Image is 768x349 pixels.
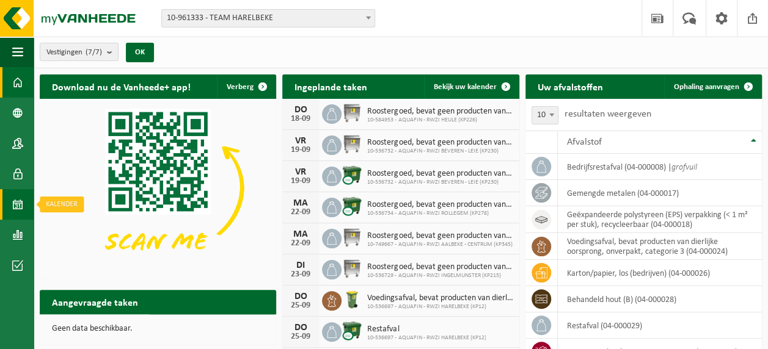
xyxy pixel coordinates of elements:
[126,43,154,62] button: OK
[288,292,313,301] div: DO
[558,312,762,339] td: restafval (04-000029)
[532,107,558,124] span: 10
[367,179,513,186] span: 10-536732 - AQUAFIN - RWZI BEVEREN - LEIE (KP230)
[40,99,276,276] img: Download de VHEPlus App
[367,200,513,210] span: Roostergoed, bevat geen producten van dierlijke oorsprong
[288,333,313,341] div: 25-09
[288,229,313,239] div: MA
[367,272,513,279] span: 10-536729 - AQUAFIN - RWZI INGELMUNSTER (KP215)
[342,320,362,341] img: WB-1100-CU
[288,323,313,333] div: DO
[367,107,513,117] span: Roostergoed, bevat geen producten van dierlijke oorsprong
[367,334,486,342] span: 10-536697 - AQUAFIN - RWZI HARELBEKE (KP12)
[342,289,362,310] img: WB-0140-HPE-GN-50
[40,43,119,61] button: Vestigingen(7/7)
[342,196,362,217] img: WB-1100-CU
[558,233,762,260] td: voedingsafval, bevat producten van dierlijke oorsprong, onverpakt, categorie 3 (04-000024)
[367,148,513,155] span: 10-536732 - AQUAFIN - RWZI BEVEREN - LEIE (KP230)
[288,105,313,115] div: DO
[227,83,254,91] span: Verberg
[162,10,375,27] span: 10-961333 - TEAM HARELBEKE
[367,241,513,248] span: 10-749667 - AQUAFIN - RWZI AALBEKE - CENTRUM (KP345)
[52,325,264,333] p: Geen data beschikbaar.
[367,138,513,148] span: Roostergoed, bevat geen producten van dierlijke oorsprong
[161,9,375,27] span: 10-961333 - TEAM HARELBEKE
[525,74,615,98] h2: Uw afvalstoffen
[288,208,313,217] div: 22-09
[288,239,313,248] div: 22-09
[342,258,362,279] img: WB-1100-GAL-GY-01
[558,260,762,286] td: karton/papier, los (bedrijven) (04-000026)
[367,231,513,241] span: Roostergoed, bevat geen producten van dierlijke oorsprong
[664,74,761,99] a: Ophaling aanvragen
[342,103,362,123] img: WB-1100-GAL-GY-01
[288,177,313,185] div: 19-09
[532,106,558,124] span: 10
[567,137,602,147] span: Afvalstof
[367,117,513,124] span: 10-584953 - AQUAFIN - RWZI HEULE (KP226)
[288,270,313,279] div: 23-09
[217,74,275,99] button: Verberg
[288,198,313,208] div: MA
[288,115,313,123] div: 18-09
[367,169,513,179] span: Roostergoed, bevat geen producten van dierlijke oorsprong
[46,43,102,62] span: Vestigingen
[671,163,697,172] i: grofvuil
[288,167,313,177] div: VR
[565,109,651,119] label: resultaten weergeven
[288,136,313,146] div: VR
[367,210,513,217] span: 10-536734 - AQUAFIN - RWZI ROLLEGEM (KP278)
[288,301,313,310] div: 25-09
[288,261,313,270] div: DI
[86,48,102,56] count: (7/7)
[558,206,762,233] td: geëxpandeerde polystyreen (EPS) verpakking (< 1 m² per stuk), recycleerbaar (04-000018)
[367,262,513,272] span: Roostergoed, bevat geen producten van dierlijke oorsprong
[342,165,362,185] img: WB-1100-CU
[367,293,513,303] span: Voedingsafval, bevat producten van dierlijke oorsprong, onverpakt, categorie 3
[558,180,762,206] td: gemengde metalen (04-000017)
[282,74,379,98] h2: Ingeplande taken
[558,154,762,180] td: bedrijfsrestafval (04-000008) |
[674,83,739,91] span: Ophaling aanvragen
[40,290,150,314] h2: Aangevraagde taken
[434,83,497,91] span: Bekijk uw kalender
[424,74,518,99] a: Bekijk uw kalender
[288,146,313,154] div: 19-09
[367,303,513,311] span: 10-536697 - AQUAFIN - RWZI HARELBEKE (KP12)
[342,134,362,154] img: WB-1100-GAL-GY-01
[40,74,203,98] h2: Download nu de Vanheede+ app!
[342,227,362,248] img: WB-1100-GAL-GY-01
[367,325,486,334] span: Restafval
[558,286,762,312] td: behandeld hout (B) (04-000028)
